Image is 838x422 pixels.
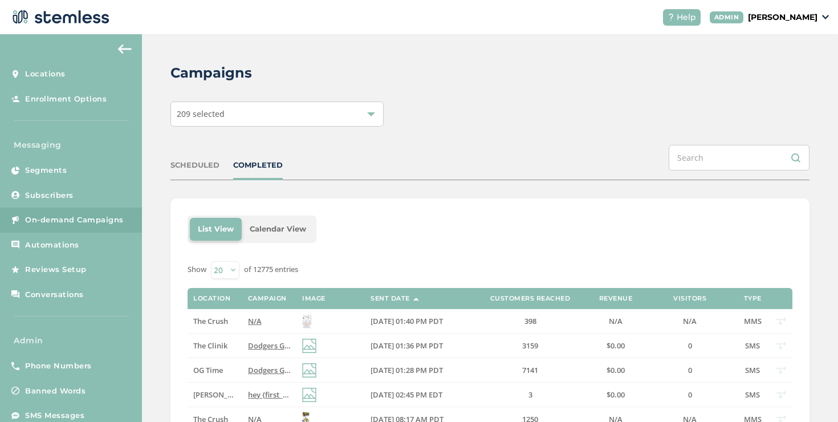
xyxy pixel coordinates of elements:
[528,389,532,400] span: 3
[741,316,764,326] label: MMS
[741,341,764,351] label: SMS
[479,366,581,375] label: 7141
[25,360,92,372] span: Phone Numbers
[688,340,692,351] span: 0
[302,388,316,402] img: icon-img-d887fa0c.svg
[188,264,206,275] label: Show
[650,390,730,400] label: 0
[668,14,674,21] img: icon-help-white-03924b79.svg
[248,316,262,326] span: N/A
[248,340,691,351] span: Dodgers Game 1 Tonight! Score 40% Off Your favorite brands at OG time. Click the link to SCORE Bi...
[9,6,109,29] img: logo-dark-0685b13c.svg
[248,316,291,326] label: N/A
[371,340,443,351] span: [DATE] 01:36 PM PDT
[193,295,230,302] label: Location
[248,341,291,351] label: Dodgers Game 1 Tonight! Score 40% Off Your favorite brands at OG time. Click the link to SCORE Bi...
[25,410,84,421] span: SMS Messages
[607,365,625,375] span: $0.00
[710,11,744,23] div: ADMIN
[607,340,625,351] span: $0.00
[683,316,697,326] span: N/A
[748,11,817,23] p: [PERSON_NAME]
[522,365,538,375] span: 7141
[741,366,764,375] label: SMS
[745,389,760,400] span: SMS
[193,365,223,375] span: OG Time
[25,289,84,301] span: Conversations
[25,68,66,80] span: Locations
[248,366,291,375] label: Dodgers Game 1 Tonight! Score 40% Off Your favorite brands at OG time. Click the link to SCORE Bi...
[593,341,638,351] label: $0.00
[744,295,762,302] label: Type
[650,341,730,351] label: 0
[248,365,691,375] span: Dodgers Game 1 Tonight! Score 40% Off Your favorite brands at OG time. Click the link to SCORE Bi...
[25,165,67,176] span: Segments
[193,316,236,326] label: The Crush
[371,389,442,400] span: [DATE] 02:45 PM EDT
[371,365,443,375] span: [DATE] 01:28 PM PDT
[25,190,74,201] span: Subscribers
[371,295,410,302] label: Sent Date
[302,363,316,378] img: icon-img-d887fa0c.svg
[193,340,227,351] span: The Clinik
[193,390,236,400] label: Swapnil Test store
[673,295,706,302] label: Visitors
[244,264,298,275] label: of 12775 entries
[650,366,730,375] label: 0
[593,316,638,326] label: N/A
[822,15,829,19] img: icon_down-arrow-small-66adaf34.svg
[25,240,79,251] span: Automations
[741,390,764,400] label: SMS
[193,316,228,326] span: The Crush
[593,390,638,400] label: $0.00
[302,339,316,353] img: icon-img-d887fa0c.svg
[688,365,692,375] span: 0
[593,366,638,375] label: $0.00
[302,295,326,302] label: Image
[745,365,760,375] span: SMS
[233,160,283,171] div: COMPLETED
[688,389,692,400] span: 0
[371,316,467,326] label: 10/13/2025 01:40 PM PDT
[170,160,219,171] div: SCHEDULED
[25,386,86,397] span: Banned Words
[25,264,87,275] span: Reviews Setup
[193,341,236,351] label: The Clinik
[170,63,252,83] h2: Campaigns
[371,390,467,400] label: 10/13/2025 02:45 PM EDT
[242,218,314,241] li: Calendar View
[248,295,287,302] label: Campaign
[190,218,242,241] li: List View
[413,298,419,301] img: icon-sort-1e1d7615.svg
[744,316,762,326] span: MMS
[371,366,467,375] label: 10/13/2025 01:28 PM PDT
[371,316,443,326] span: [DATE] 01:40 PM PDT
[490,295,571,302] label: Customers Reached
[522,340,538,351] span: 3159
[479,316,581,326] label: 398
[677,11,696,23] span: Help
[25,214,124,226] span: On-demand Campaigns
[650,316,730,326] label: N/A
[25,94,107,105] span: Enrollment Options
[479,341,581,351] label: 3159
[479,390,581,400] label: 3
[599,295,633,302] label: Revenue
[371,341,467,351] label: 10/13/2025 01:36 PM PDT
[669,145,809,171] input: Search
[248,390,291,400] label: hey {first_name}, we're testing a multi segment message using a twilio line to make sure it's for...
[118,44,132,54] img: icon-arrow-back-accent-c549486e.svg
[177,108,225,119] span: 209 selected
[781,367,838,422] iframe: Chat Widget
[193,366,236,375] label: OG Time
[302,314,312,328] img: RglPu30XcMy7ypXxcNL47uagu1UBi3PoAN9vHr.jpg
[745,340,760,351] span: SMS
[193,389,287,400] span: [PERSON_NAME] Test store
[609,316,623,326] span: N/A
[524,316,536,326] span: 398
[607,389,625,400] span: $0.00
